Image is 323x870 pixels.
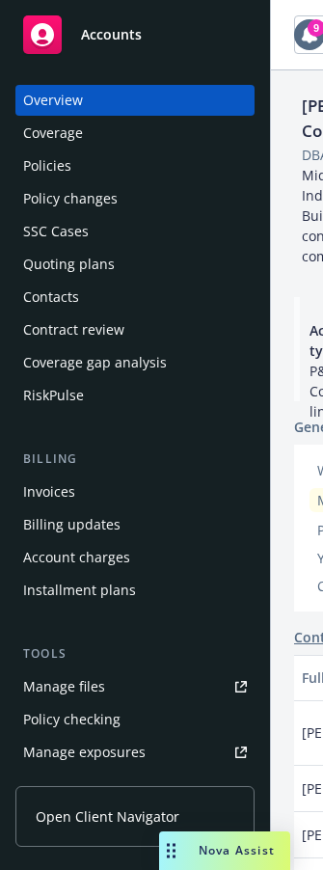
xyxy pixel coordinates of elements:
a: Coverage gap analysis [15,347,255,378]
div: Overview [23,85,83,116]
a: SSC Cases [15,216,255,247]
div: RiskPulse [23,380,84,411]
a: Policy changes [15,183,255,214]
div: Contract review [23,314,124,345]
a: Invoices [15,476,255,507]
a: Policy checking [15,704,255,735]
div: Drag to move [159,831,183,870]
a: Installment plans [15,575,255,606]
div: Policies [23,150,71,181]
span: Nova Assist [199,842,275,858]
div: Billing updates [23,509,121,540]
div: Contacts [23,282,79,313]
div: Manage certificates [23,770,149,801]
a: Contacts [15,282,255,313]
button: Nova Assist [159,831,290,870]
div: Quoting plans [23,249,115,280]
div: Manage exposures [23,737,146,768]
span: Open Client Navigator [36,806,179,827]
a: Manage files [15,671,255,702]
a: Contract review [15,314,255,345]
div: SSC Cases [23,216,89,247]
div: Tools [15,644,255,664]
div: Coverage gap analysis [23,347,167,378]
a: Account charges [15,542,255,573]
div: Manage files [23,671,105,702]
a: Quoting plans [15,249,255,280]
div: Policy changes [23,183,118,214]
div: Coverage [23,118,83,149]
div: Installment plans [23,575,136,606]
a: Billing updates [15,509,255,540]
a: Overview [15,85,255,116]
a: Manage exposures [15,737,255,768]
div: Billing [15,449,255,469]
div: Invoices [23,476,75,507]
a: Policies [15,150,255,181]
span: Accounts [81,27,142,42]
a: Accounts [15,8,255,62]
div: Account charges [23,542,130,573]
a: RiskPulse [15,380,255,411]
a: Coverage [15,118,255,149]
a: Manage certificates [15,770,255,801]
div: Policy checking [23,704,121,735]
